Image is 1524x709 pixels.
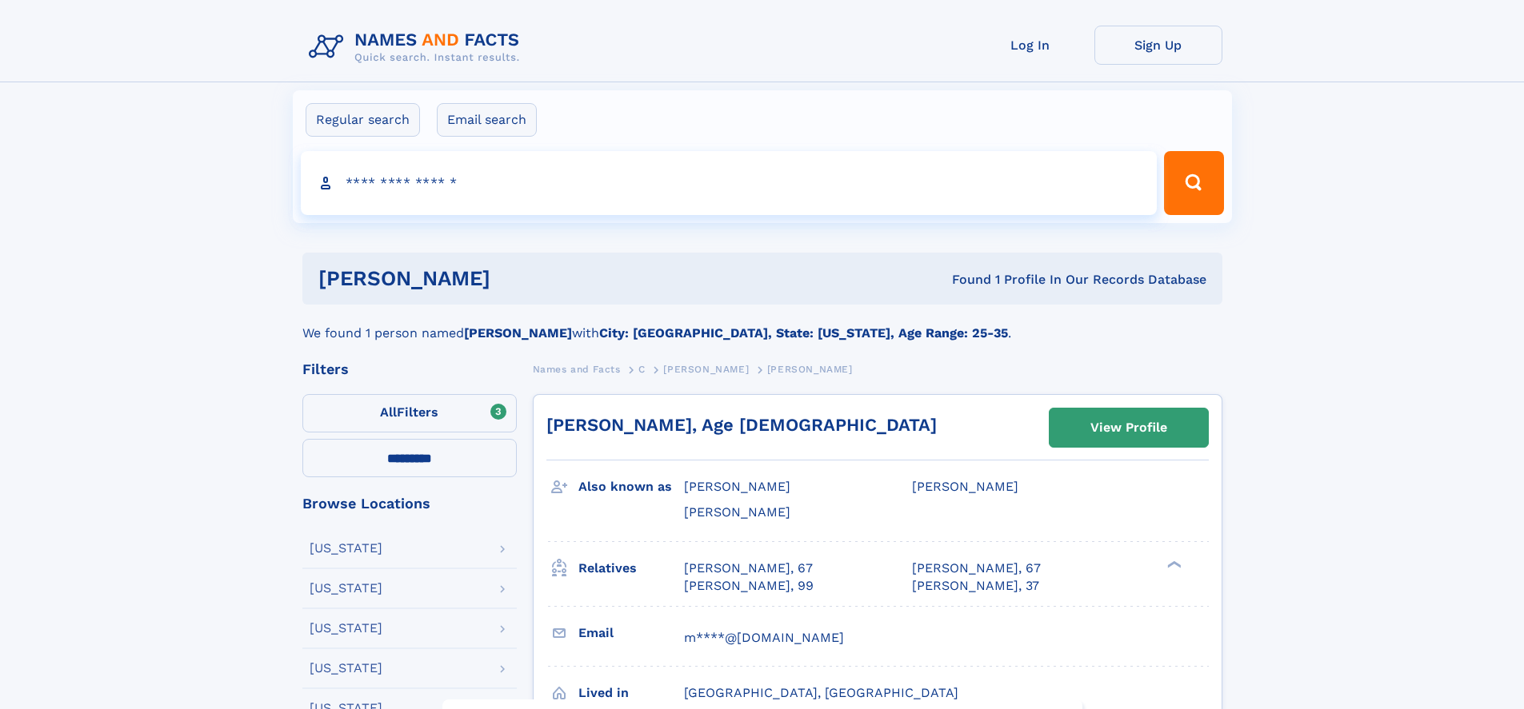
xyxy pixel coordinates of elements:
[302,394,517,432] label: Filters
[1163,559,1182,569] div: ❯
[437,103,537,137] label: Email search
[663,359,749,379] a: [PERSON_NAME]
[310,662,382,675] div: [US_STATE]
[684,685,958,700] span: [GEOGRAPHIC_DATA], [GEOGRAPHIC_DATA]
[310,582,382,595] div: [US_STATE]
[912,577,1039,595] a: [PERSON_NAME], 37
[767,364,853,375] span: [PERSON_NAME]
[578,619,684,647] h3: Email
[638,359,646,379] a: C
[1090,409,1167,446] div: View Profile
[684,479,790,494] span: [PERSON_NAME]
[721,271,1206,289] div: Found 1 Profile In Our Records Database
[318,269,722,289] h1: [PERSON_NAME]
[684,577,814,595] a: [PERSON_NAME], 99
[578,679,684,707] h3: Lived in
[306,103,420,137] label: Regular search
[302,496,517,511] div: Browse Locations
[638,364,646,375] span: C
[663,364,749,375] span: [PERSON_NAME]
[912,560,1041,577] a: [PERSON_NAME], 67
[380,404,397,420] span: All
[1050,408,1208,447] a: View Profile
[599,325,1008,341] b: City: [GEOGRAPHIC_DATA], State: [US_STATE], Age Range: 25-35
[302,362,517,376] div: Filters
[310,542,382,555] div: [US_STATE]
[1164,151,1223,215] button: Search Button
[302,305,1222,343] div: We found 1 person named with .
[533,359,621,379] a: Names and Facts
[684,504,790,520] span: [PERSON_NAME]
[684,560,813,577] a: [PERSON_NAME], 67
[302,26,533,69] img: Logo Names and Facts
[464,325,572,341] b: [PERSON_NAME]
[578,555,684,582] h3: Relatives
[310,622,382,635] div: [US_STATE]
[578,473,684,500] h3: Also known as
[301,151,1158,215] input: search input
[1094,26,1222,65] a: Sign Up
[912,479,1018,494] span: [PERSON_NAME]
[546,415,937,435] a: [PERSON_NAME], Age [DEMOGRAPHIC_DATA]
[966,26,1094,65] a: Log In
